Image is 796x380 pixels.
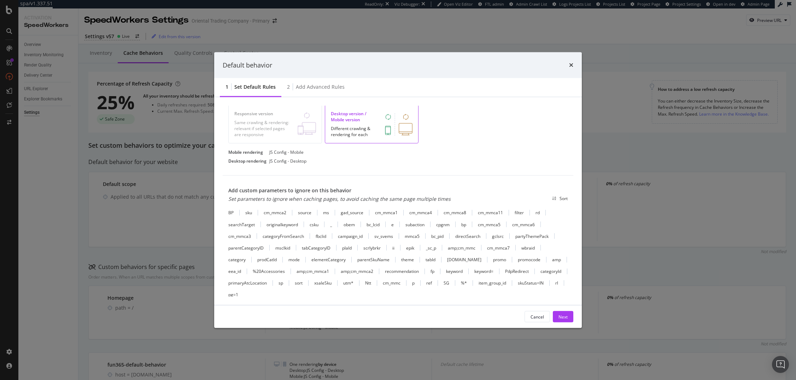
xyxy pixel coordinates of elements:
[279,280,283,286] div: sp
[223,60,272,70] div: Default behavior
[492,233,504,239] div: gclsrc
[426,257,435,263] div: tabId
[287,83,290,90] div: 2
[228,149,267,155] div: Mobile rendering
[525,311,550,322] button: Cancel
[269,158,306,164] div: JS Config - Desktop
[385,268,419,274] div: recommendation
[431,268,434,274] div: fp
[512,221,535,227] div: cm_mmca6
[275,245,290,251] div: msclkid
[341,268,373,274] div: amp;cm_mmca2
[298,112,316,135] img: ATMhaLUFA4BDAAAAAElFTkSuQmCC
[288,257,300,263] div: mode
[515,210,524,216] div: filter
[295,280,303,286] div: sort
[518,280,544,286] div: skuStatus=IN
[426,245,436,251] div: _sc_p
[228,292,238,298] div: pg=1
[314,280,332,286] div: xsaleSku
[330,221,332,227] div: _
[521,245,535,251] div: wbraid
[302,245,330,251] div: tabCategoryID
[367,221,380,227] div: bc_lcid
[365,280,371,286] div: Ntt
[444,280,449,286] div: SG
[461,221,466,227] div: bp
[257,257,277,263] div: prodCatId
[405,233,420,239] div: mmca5
[342,245,352,251] div: plaId
[431,233,444,239] div: bc_pid
[311,257,346,263] div: elementCategory
[412,280,415,286] div: p
[531,314,544,320] div: Cancel
[426,280,432,286] div: ref
[226,83,228,90] div: 1
[323,210,329,216] div: ms
[540,268,561,274] div: categoryId
[228,195,451,203] div: Set parameters to ignore when caching pages, to avoid caching the same page multiple times
[228,158,267,164] div: Desktop rendering
[316,233,326,239] div: fbclid
[341,210,363,216] div: gad_source
[479,280,506,286] div: item_group_id
[296,83,345,90] div: Add advanced rules
[505,268,529,274] div: PdpRedirect
[298,210,311,216] div: source
[297,268,329,274] div: amp;cm_mmca1
[331,110,412,122] div: Desktop version / Mobile version
[264,210,286,216] div: cm_mmca2
[228,268,241,274] div: eea_id
[267,221,298,227] div: originalkeyword
[385,113,412,136] img: B3k0mFIZ.png
[214,52,582,328] div: modal
[447,257,481,263] div: [DOMAIN_NAME]
[555,280,558,286] div: rl
[493,257,506,263] div: promo
[474,268,493,274] div: keyword=
[375,210,398,216] div: cm_mmca1
[515,233,549,239] div: partyThemePack
[234,119,291,137] div: Same crawling & rendering: relevant if selected pages are responsive
[401,257,414,263] div: theme
[263,233,304,239] div: categoryFromSearch
[383,280,400,286] div: cm_mmc
[269,149,304,155] div: JS Config - Mobile
[228,245,264,251] div: parentCategoryID
[391,221,394,227] div: e
[310,221,318,227] div: csku
[549,193,568,204] button: Sort
[772,356,789,373] div: Open Intercom Messenger
[448,245,475,251] div: amp;cm_mmc
[560,195,568,201] div: Sort
[409,210,432,216] div: cm_mmca4
[405,221,425,227] div: subaction
[552,257,561,263] div: amp
[444,210,466,216] div: cm_mmca8
[392,245,394,251] div: ii
[553,311,573,322] button: Next
[374,233,393,239] div: sv_svems
[436,221,450,227] div: cpgnm
[253,268,285,274] div: %20Accessories
[518,257,540,263] div: promocode
[228,280,267,286] div: primaryAtcLocation
[331,125,379,138] div: Different crawling & rendering for each
[245,210,252,216] div: sku
[487,245,510,251] div: cm_mmca7
[478,221,501,227] div: cm_mmca5
[228,210,234,216] div: BP
[363,245,381,251] div: scrlybrkr
[357,257,390,263] div: parentSkuName
[228,233,251,239] div: cm_mmca3
[478,210,503,216] div: cm_mmca11
[535,210,540,216] div: rd
[558,314,568,320] div: Next
[234,83,276,90] div: Set default rules
[234,110,316,116] div: Responsive version
[338,233,363,239] div: campaign_id
[406,245,414,251] div: epik
[455,233,480,239] div: directSearch
[344,221,355,227] div: obem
